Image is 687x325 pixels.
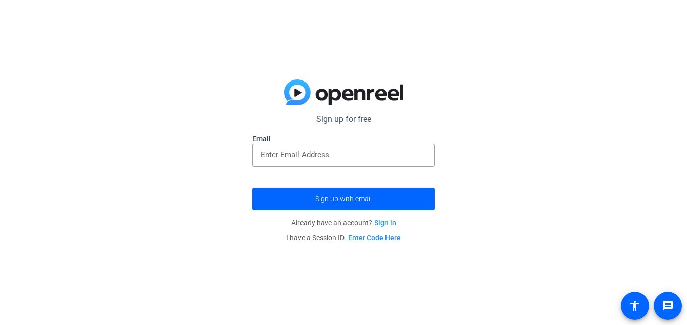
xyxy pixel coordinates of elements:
img: blue-gradient.svg [284,79,403,106]
mat-icon: message [662,300,674,312]
a: Sign in [374,219,396,227]
a: Enter Code Here [348,234,401,242]
span: I have a Session ID. [286,234,401,242]
span: Already have an account? [291,219,396,227]
p: Sign up for free [252,113,435,126]
button: Sign up with email [252,188,435,210]
input: Enter Email Address [261,149,426,161]
label: Email [252,134,435,144]
mat-icon: accessibility [629,300,641,312]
